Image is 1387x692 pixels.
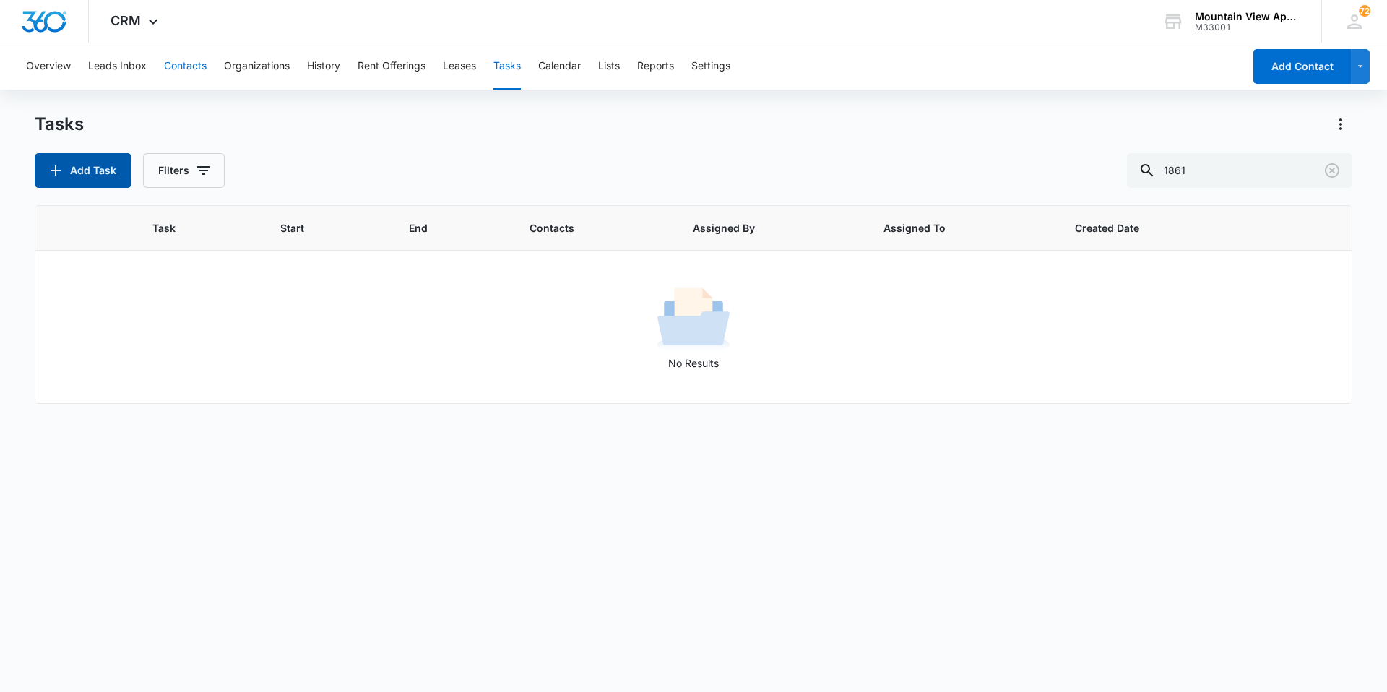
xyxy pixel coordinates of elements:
[1253,49,1351,84] button: Add Contact
[1359,5,1370,17] div: notifications count
[143,153,225,188] button: Filters
[36,355,1351,371] p: No Results
[1127,153,1352,188] input: Search Tasks
[530,220,637,235] span: Contacts
[1329,113,1352,136] button: Actions
[88,43,147,90] button: Leads Inbox
[883,220,1019,235] span: Assigned To
[26,43,71,90] button: Overview
[1359,5,1370,17] span: 72
[35,153,131,188] button: Add Task
[443,43,476,90] button: Leases
[164,43,207,90] button: Contacts
[1195,22,1300,33] div: account id
[637,43,674,90] button: Reports
[409,220,474,235] span: End
[538,43,581,90] button: Calendar
[493,43,521,90] button: Tasks
[307,43,340,90] button: History
[693,220,828,235] span: Assigned By
[1321,159,1344,182] button: Clear
[224,43,290,90] button: Organizations
[691,43,730,90] button: Settings
[598,43,620,90] button: Lists
[657,283,730,355] img: No Results
[358,43,425,90] button: Rent Offerings
[35,113,84,135] h1: Tasks
[111,13,141,28] span: CRM
[1195,11,1300,22] div: account name
[280,220,353,235] span: Start
[1075,220,1214,235] span: Created Date
[152,220,225,235] span: Task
